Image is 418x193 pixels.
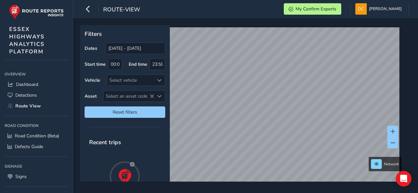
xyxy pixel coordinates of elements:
div: Signage [5,161,68,171]
label: Start time [85,61,106,67]
div: Select an asset code [154,91,165,102]
a: Dashboard [5,79,68,90]
span: Recent trips [85,134,126,151]
button: [PERSON_NAME] [355,3,404,15]
span: My Confirm Exports [296,6,336,12]
span: Signs [15,173,27,180]
div: Select vehicle [107,75,154,86]
span: Reset filters [89,109,160,115]
label: Dates [85,45,97,51]
p: Filters [85,30,165,38]
label: Vehicle [85,77,100,83]
span: Network [384,161,399,167]
span: ESSEX HIGHWAYS ANALYTICS PLATFORM [9,25,45,55]
a: Route View [5,101,68,111]
span: Detections [15,92,37,98]
span: Dashboard [16,81,38,88]
span: Select an asset code [104,91,154,102]
div: Open Intercom Messenger [396,171,411,186]
img: rr logo [9,5,64,19]
canvas: Map [82,27,399,189]
span: route-view [103,6,140,15]
span: Road Condition (Beta) [15,133,59,139]
a: Defects Guide [5,141,68,152]
span: Defects Guide [15,144,43,150]
img: diamond-layout [355,3,367,15]
span: [PERSON_NAME] [369,3,402,15]
button: Reset filters [85,106,165,118]
label: Asset [85,93,97,99]
label: End time [129,61,147,67]
a: Signs [5,171,68,182]
button: My Confirm Exports [284,3,341,15]
div: Road Condition [5,121,68,131]
div: Overview [5,69,68,79]
span: Route View [15,103,41,109]
a: Detections [5,90,68,101]
a: Road Condition (Beta) [5,131,68,141]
